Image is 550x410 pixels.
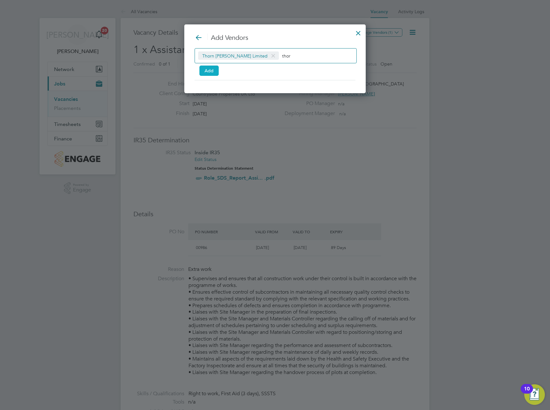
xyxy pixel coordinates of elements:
[198,51,279,60] span: Thorn [PERSON_NAME] Limited
[195,33,355,42] h3: Add Vendors
[524,389,530,397] div: 10
[524,384,545,405] button: Open Resource Center, 10 new notifications
[199,66,219,76] button: Add
[282,51,322,60] input: Search vendors...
